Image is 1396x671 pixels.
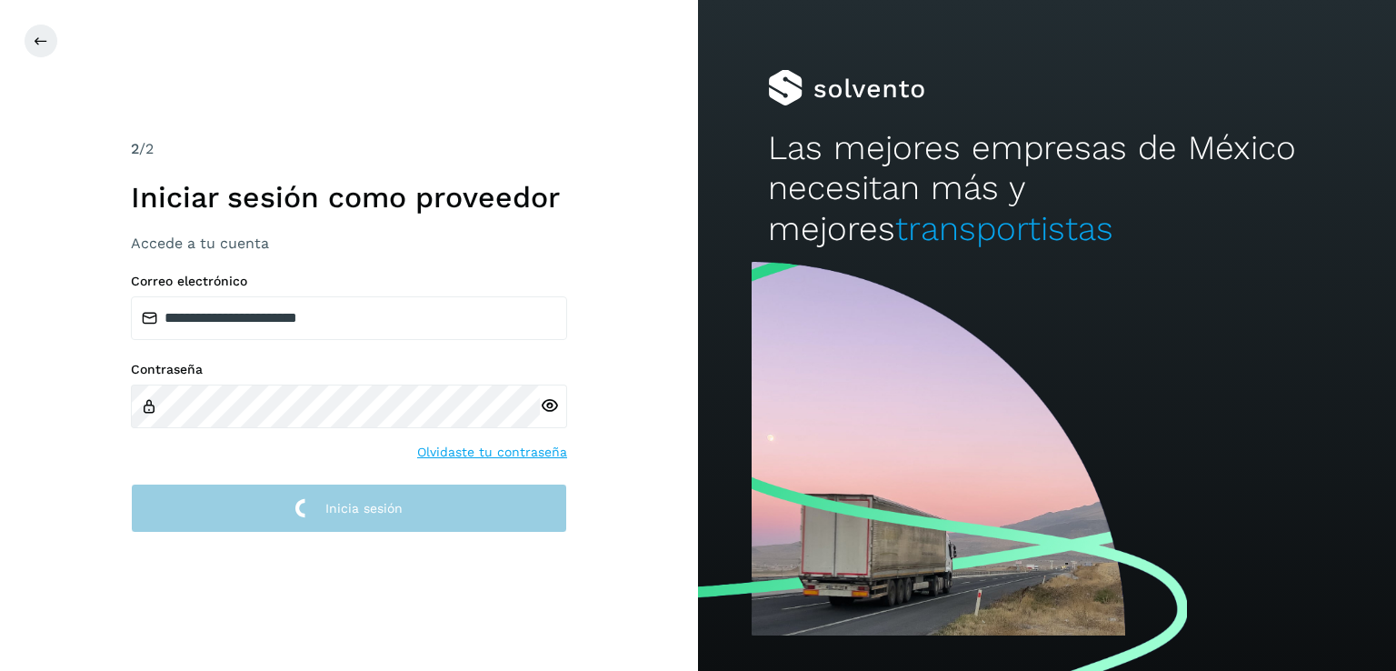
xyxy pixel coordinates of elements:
h2: Las mejores empresas de México necesitan más y mejores [768,128,1326,249]
span: transportistas [895,209,1113,248]
label: Correo electrónico [131,274,567,289]
a: Olvidaste tu contraseña [417,443,567,462]
div: /2 [131,138,567,160]
span: Inicia sesión [325,502,403,515]
label: Contraseña [131,362,567,377]
h3: Accede a tu cuenta [131,235,567,252]
button: Inicia sesión [131,484,567,534]
span: 2 [131,140,139,157]
h1: Iniciar sesión como proveedor [131,180,567,215]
